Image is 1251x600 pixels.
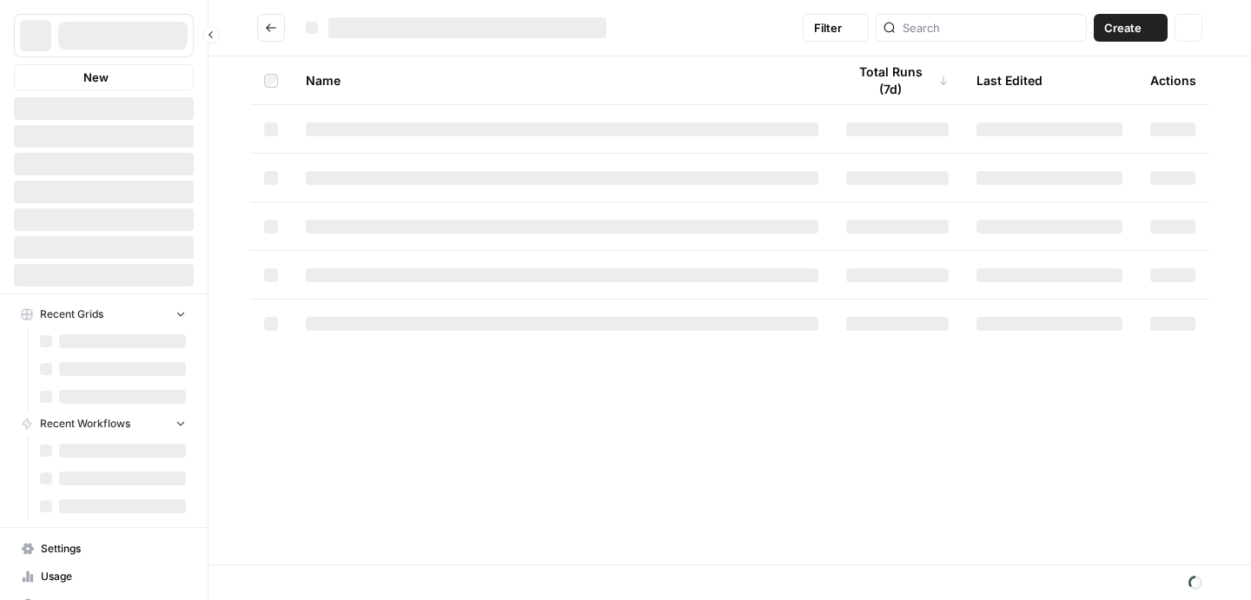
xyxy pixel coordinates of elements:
a: Usage [14,563,194,590]
button: Filter [803,14,869,42]
a: Settings [14,535,194,563]
div: Name [306,56,818,104]
button: New [14,64,194,90]
button: Go back [257,14,285,42]
button: Create [1094,14,1168,42]
div: Actions [1150,56,1196,104]
button: Recent Workflows [14,411,194,437]
span: Create [1104,19,1142,36]
span: Filter [814,19,842,36]
span: New [83,69,109,86]
button: Recent Grids [14,301,194,327]
div: Total Runs (7d) [846,56,949,104]
div: Last Edited [976,56,1042,104]
span: Recent Workflows [40,416,130,432]
span: Settings [41,541,186,557]
span: Usage [41,569,186,584]
span: Recent Grids [40,307,103,322]
input: Search [903,19,1079,36]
